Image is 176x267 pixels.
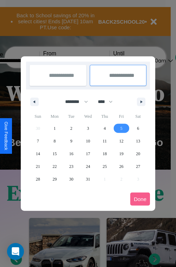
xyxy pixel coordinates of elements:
[63,147,80,160] button: 16
[30,173,46,186] button: 28
[54,122,56,135] span: 1
[46,147,63,160] button: 15
[113,147,130,160] button: 19
[119,147,124,160] span: 19
[63,135,80,147] button: 9
[103,122,106,135] span: 4
[80,122,96,135] button: 3
[130,193,150,206] button: Done
[30,111,46,122] span: Sun
[119,160,124,173] span: 26
[136,147,140,160] span: 20
[113,111,130,122] span: Fri
[63,173,80,186] button: 30
[70,135,73,147] span: 9
[86,147,90,160] span: 17
[86,160,90,173] span: 24
[36,173,40,186] span: 28
[80,147,96,160] button: 17
[52,173,57,186] span: 29
[36,160,40,173] span: 21
[63,122,80,135] button: 2
[113,122,130,135] button: 5
[52,160,57,173] span: 22
[96,147,113,160] button: 18
[130,147,146,160] button: 20
[30,147,46,160] button: 14
[103,135,107,147] span: 11
[87,122,89,135] span: 3
[120,122,122,135] span: 5
[30,160,46,173] button: 21
[96,135,113,147] button: 11
[136,135,140,147] span: 13
[54,135,56,147] span: 8
[69,173,74,186] span: 30
[80,135,96,147] button: 10
[137,122,139,135] span: 6
[86,135,90,147] span: 10
[46,111,63,122] span: Mon
[130,122,146,135] button: 6
[96,111,113,122] span: Thu
[69,147,74,160] span: 16
[46,173,63,186] button: 29
[80,173,96,186] button: 31
[30,135,46,147] button: 7
[102,147,107,160] span: 18
[80,111,96,122] span: Wed
[130,135,146,147] button: 13
[70,122,73,135] span: 2
[4,122,8,150] div: Give Feedback
[136,160,140,173] span: 27
[119,135,124,147] span: 12
[96,122,113,135] button: 4
[52,147,57,160] span: 15
[86,173,90,186] span: 31
[113,160,130,173] button: 26
[46,160,63,173] button: 22
[113,135,130,147] button: 12
[102,160,107,173] span: 25
[96,160,113,173] button: 25
[63,160,80,173] button: 23
[63,111,80,122] span: Tue
[69,160,74,173] span: 23
[46,122,63,135] button: 1
[130,160,146,173] button: 27
[36,147,40,160] span: 14
[7,243,24,260] div: Open Intercom Messenger
[80,160,96,173] button: 24
[37,135,39,147] span: 7
[46,135,63,147] button: 8
[130,111,146,122] span: Sat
